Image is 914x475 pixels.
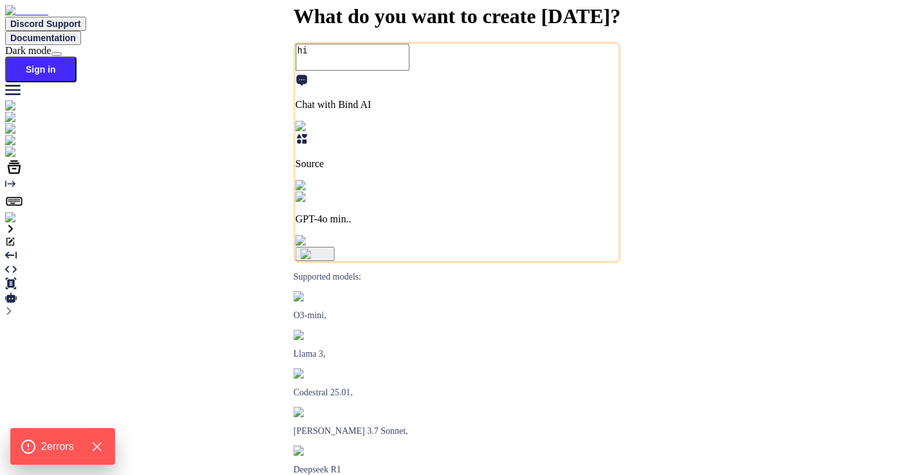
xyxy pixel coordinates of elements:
[294,272,621,282] p: Supported models:
[294,426,621,436] p: [PERSON_NAME] 3.7 Sonnet,
[294,388,621,398] p: Codestral 25.01,
[296,180,357,192] img: Pick Models
[294,407,328,417] img: claude
[294,445,328,456] img: claude
[296,121,349,132] img: Pick Tools
[5,57,76,82] button: Sign in
[294,330,332,340] img: Llama2
[10,33,76,43] span: Documentation
[301,249,330,259] img: icon
[294,4,621,28] span: What do you want to create [DATE]?
[296,99,619,111] p: Chat with Bind AI
[5,123,33,135] img: chat
[5,100,33,112] img: chat
[296,213,619,225] p: GPT-4o min..
[5,212,40,224] img: signin
[10,19,81,29] span: Discord Support
[294,465,621,475] p: Deepseek R1
[294,310,621,321] p: O3-mini,
[5,112,51,123] img: ai-studio
[5,5,48,17] img: Bind AI
[5,17,86,31] button: Discord Support
[294,368,343,379] img: Mistral-AI
[5,31,81,45] button: Documentation
[296,235,351,247] img: attachment
[294,291,328,301] img: GPT-4
[5,45,51,56] span: Dark mode
[5,147,90,158] img: darkCloudIdeIcon
[296,192,359,203] img: GPT-4o mini
[296,158,619,170] p: Source
[5,135,64,147] img: githubLight
[296,44,409,71] textarea: hi
[294,349,621,359] p: Llama 3,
